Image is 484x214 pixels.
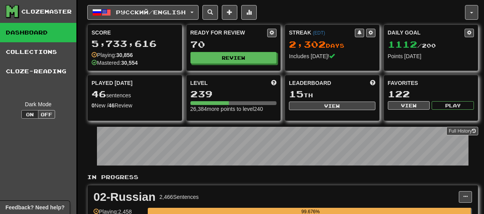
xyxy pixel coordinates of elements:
[92,59,138,67] div: Mastered:
[289,39,326,50] span: 2,302
[92,88,106,99] span: 46
[5,204,64,211] span: Open feedback widget
[313,30,325,36] a: (EDT)
[388,89,474,99] div: 122
[92,79,133,87] span: Played [DATE]
[432,101,474,110] button: Play
[92,102,95,109] strong: 0
[388,42,436,49] span: / 200
[6,100,71,108] div: Dark Mode
[289,102,375,110] button: View
[190,105,277,113] div: 26,384 more points to level 240
[87,5,199,20] button: Русский/English
[109,102,115,109] strong: 46
[190,29,268,36] div: Ready for Review
[116,52,133,58] strong: 30,856
[38,110,55,119] button: Off
[92,102,178,109] div: New / Review
[222,5,237,20] button: Add sentence to collection
[289,29,355,36] div: Streak
[289,89,375,99] div: th
[388,101,430,110] button: View
[241,5,257,20] button: More stats
[93,191,156,203] div: 02-Russian
[92,29,178,36] div: Score
[370,79,375,87] span: This week in points, UTC
[271,79,277,87] span: Score more points to level up
[21,8,72,16] div: Clozemaster
[289,40,375,50] div: Day s
[21,110,38,119] button: On
[190,79,208,87] span: Level
[92,89,178,99] div: sentences
[388,29,465,37] div: Daily Goal
[202,5,218,20] button: Search sentences
[190,52,277,64] button: Review
[388,52,474,60] div: Points [DATE]
[190,40,277,49] div: 70
[388,39,417,50] span: 1112
[159,193,199,201] div: 2,466 Sentences
[289,79,331,87] span: Leaderboard
[116,9,186,16] span: Русский / English
[92,39,178,48] div: 5,733,616
[92,51,133,59] div: Playing:
[121,60,138,66] strong: 30,554
[289,88,304,99] span: 15
[87,173,478,181] p: In Progress
[289,52,375,60] div: Includes [DATE]!
[190,89,277,99] div: 239
[446,127,478,135] a: Full History
[388,79,474,87] div: Favorites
